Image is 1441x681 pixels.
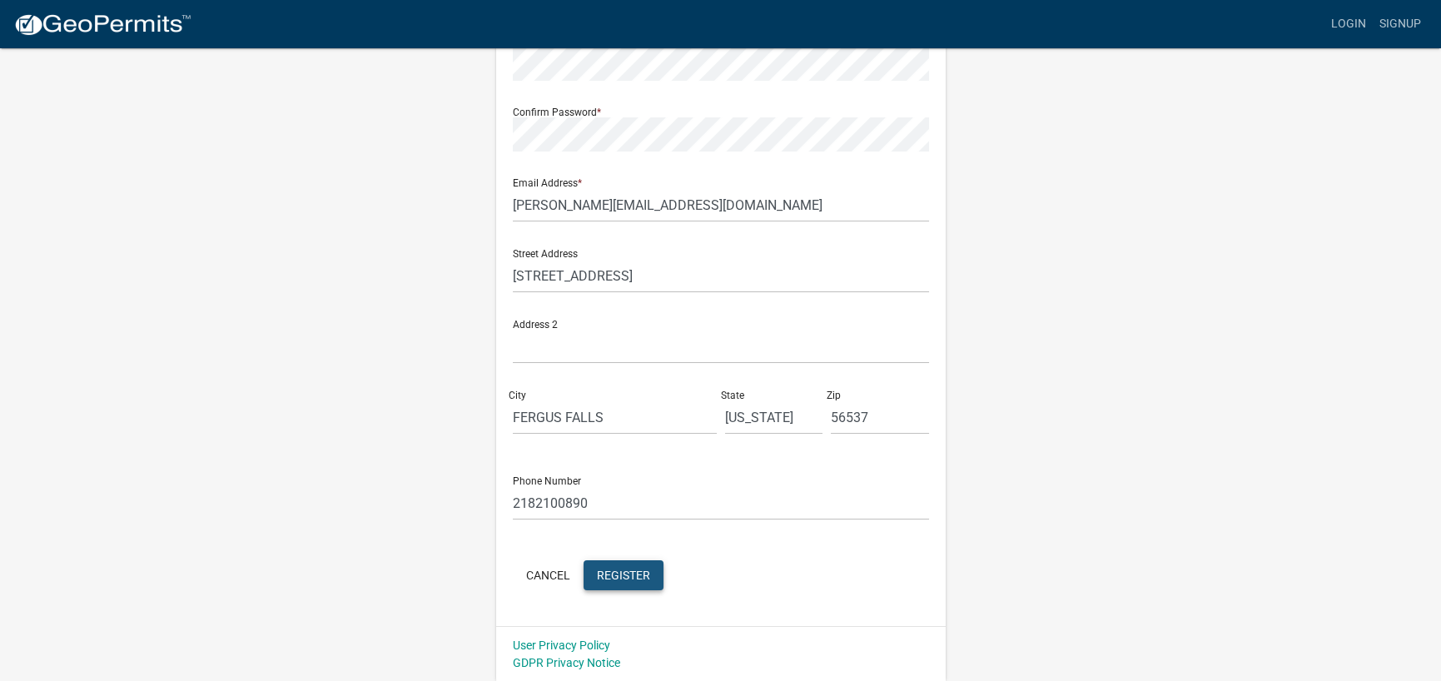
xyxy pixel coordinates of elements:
[1324,8,1373,40] a: Login
[1373,8,1428,40] a: Signup
[513,656,620,669] a: GDPR Privacy Notice
[597,568,650,581] span: Register
[513,560,584,590] button: Cancel
[513,639,610,652] a: User Privacy Policy
[584,560,663,590] button: Register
